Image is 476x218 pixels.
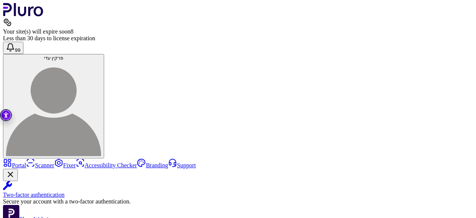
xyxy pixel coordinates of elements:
[54,162,76,168] a: Fixer
[3,198,473,205] div: Secure your account with a two-factor authentication.
[3,35,473,42] div: Less than 30 days to license expiration
[3,54,104,158] button: פרקין עדיפרקין עדי
[26,162,54,168] a: Scanner
[137,162,168,168] a: Branding
[15,47,20,53] span: 99
[3,169,18,181] button: Close Two-factor authentication notification
[44,55,64,61] span: פרקין עדי
[76,162,137,168] a: Accessibility Checker
[3,28,473,35] div: Your site(s) will expire soon
[6,61,101,156] img: פרקין עדי
[3,192,473,198] div: Two-factor authentication
[3,42,23,54] button: Open notifications, you have 393 new notifications
[3,11,44,18] a: Logo
[70,28,73,35] span: 8
[3,162,26,168] a: Portal
[3,181,473,198] a: Two-factor authentication
[168,162,196,168] a: Support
